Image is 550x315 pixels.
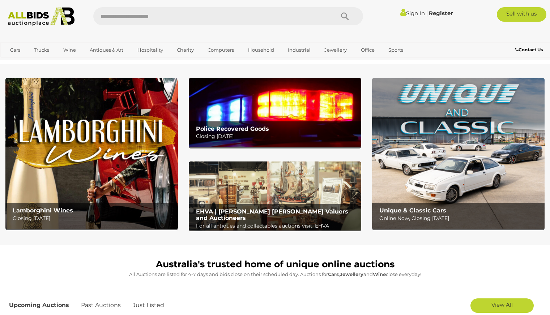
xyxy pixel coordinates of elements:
[196,221,358,230] p: For all antiques and collectables auctions visit: EHVA
[5,44,25,56] a: Cars
[372,78,545,229] img: Unique & Classic Cars
[372,78,545,229] a: Unique & Classic Cars Unique & Classic Cars Online Now, Closing [DATE]
[497,7,546,22] a: Sell with us
[196,132,358,141] p: Closing [DATE]
[13,214,174,223] p: Closing [DATE]
[9,270,541,279] p: All Auctions are listed for 4-7 days and bids close on their scheduled day. Auctions for , and cl...
[5,78,178,229] a: Lamborghini Wines Lamborghini Wines Closing [DATE]
[379,207,446,214] b: Unique & Classic Cars
[189,78,361,147] a: Police Recovered Goods Police Recovered Goods Closing [DATE]
[327,7,363,25] button: Search
[515,46,545,54] a: Contact Us
[196,208,348,221] b: EHVA | [PERSON_NAME] [PERSON_NAME] Valuers and Auctioneers
[5,78,178,229] img: Lamborghini Wines
[491,301,513,308] span: View All
[133,44,168,56] a: Hospitality
[379,214,541,223] p: Online Now, Closing [DATE]
[320,44,351,56] a: Jewellery
[429,10,453,17] a: Register
[384,44,408,56] a: Sports
[328,271,339,277] strong: Cars
[283,44,315,56] a: Industrial
[426,9,428,17] span: |
[85,44,128,56] a: Antiques & Art
[400,10,425,17] a: Sign In
[4,7,78,26] img: Allbids.com.au
[203,44,239,56] a: Computers
[13,207,73,214] b: Lamborghini Wines
[196,125,269,132] b: Police Recovered Goods
[243,44,279,56] a: Household
[470,298,534,313] a: View All
[9,259,541,269] h1: Australia's trusted home of unique online auctions
[172,44,199,56] a: Charity
[189,78,361,147] img: Police Recovered Goods
[515,47,543,52] b: Contact Us
[356,44,379,56] a: Office
[5,56,66,68] a: [GEOGRAPHIC_DATA]
[189,161,361,230] a: EHVA | Evans Hastings Valuers and Auctioneers EHVA | [PERSON_NAME] [PERSON_NAME] Valuers and Auct...
[373,271,386,277] strong: Wine
[340,271,363,277] strong: Jewellery
[29,44,54,56] a: Trucks
[189,161,361,230] img: EHVA | Evans Hastings Valuers and Auctioneers
[59,44,81,56] a: Wine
